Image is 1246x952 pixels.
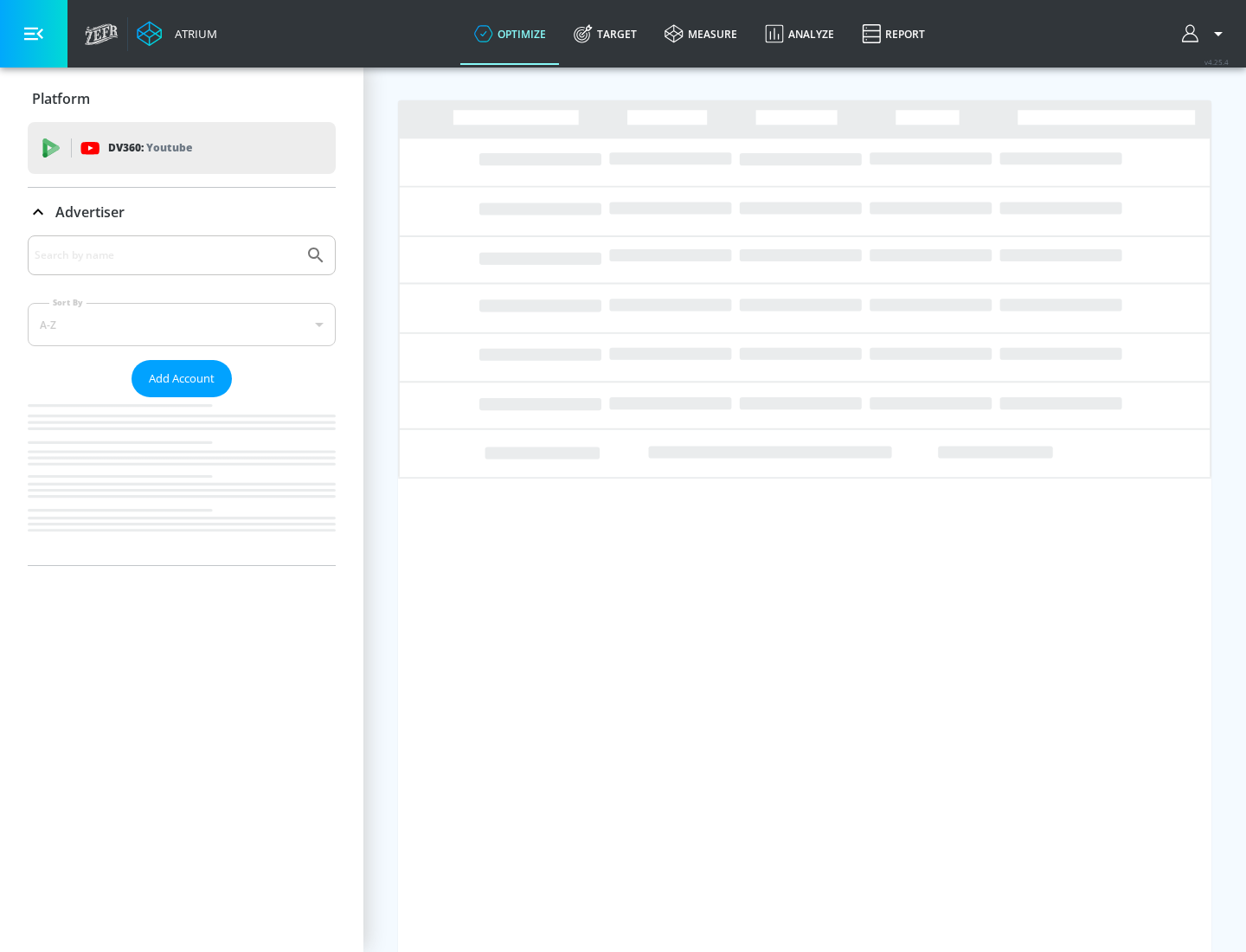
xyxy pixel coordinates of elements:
a: measure [651,3,751,65]
input: Search by name [35,244,297,267]
div: A-Z [28,303,336,346]
p: Platform [32,89,90,108]
p: DV360: [108,138,192,158]
a: Atrium [137,21,217,47]
button: Add Account [132,360,232,397]
p: Advertiser [55,203,125,222]
a: Report [848,3,939,65]
nav: list of Advertiser [28,397,336,565]
span: Add Account [149,369,215,389]
div: Platform [28,74,336,123]
a: Analyze [751,3,848,65]
div: DV360: Youtube [28,122,336,174]
a: optimize [460,3,560,65]
div: Advertiser [28,188,336,236]
div: Advertiser [28,235,336,565]
span: v 4.25.4 [1204,57,1229,67]
a: Target [560,3,651,65]
label: Sort By [49,297,87,308]
div: Atrium [168,26,217,42]
p: Youtube [146,138,192,157]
